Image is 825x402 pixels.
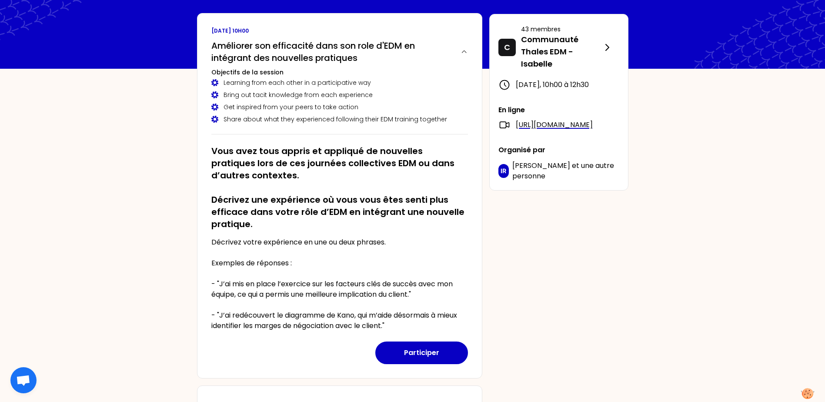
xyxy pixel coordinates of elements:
[498,105,619,115] p: En ligne
[375,342,468,364] button: Participer
[521,25,602,33] p: 43 membres
[211,78,468,87] div: Learning from each other in a participative way
[211,40,468,64] button: Améliorer son efficacité dans son role d'EDM en intégrant des nouvelles pratiques
[211,237,468,331] p: Décrivez votre expérience en une ou deux phrases. Exemples de réponses : - "J’ai mis en place l’e...
[211,103,468,111] div: Get inspired from your peers to take action
[211,68,468,77] h3: Objectifs de la session
[211,115,468,124] div: Share about what they experienced following their EDM training together
[498,145,619,155] p: Organisé par
[211,40,454,64] h2: Améliorer son efficacité dans son role d'EDM en intégrant des nouvelles pratiques
[501,167,506,175] p: IR
[498,79,619,91] div: [DATE] , 10h00 à 12h30
[512,161,614,181] span: une autre personne
[516,120,593,130] a: [URL][DOMAIN_NAME]
[211,27,468,34] p: [DATE] 10h00
[211,90,468,99] div: Bring out tacit knowledge from each experience
[512,161,570,171] span: [PERSON_NAME]
[504,41,510,54] p: C
[10,367,37,393] div: Ouvrir le chat
[512,161,619,181] p: et
[211,145,468,230] h2: Vous avez tous appris et appliqué de nouvelles pratiques lors de ces journées collectives EDM ou ...
[521,33,602,70] p: Communauté Thales EDM - Isabelle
